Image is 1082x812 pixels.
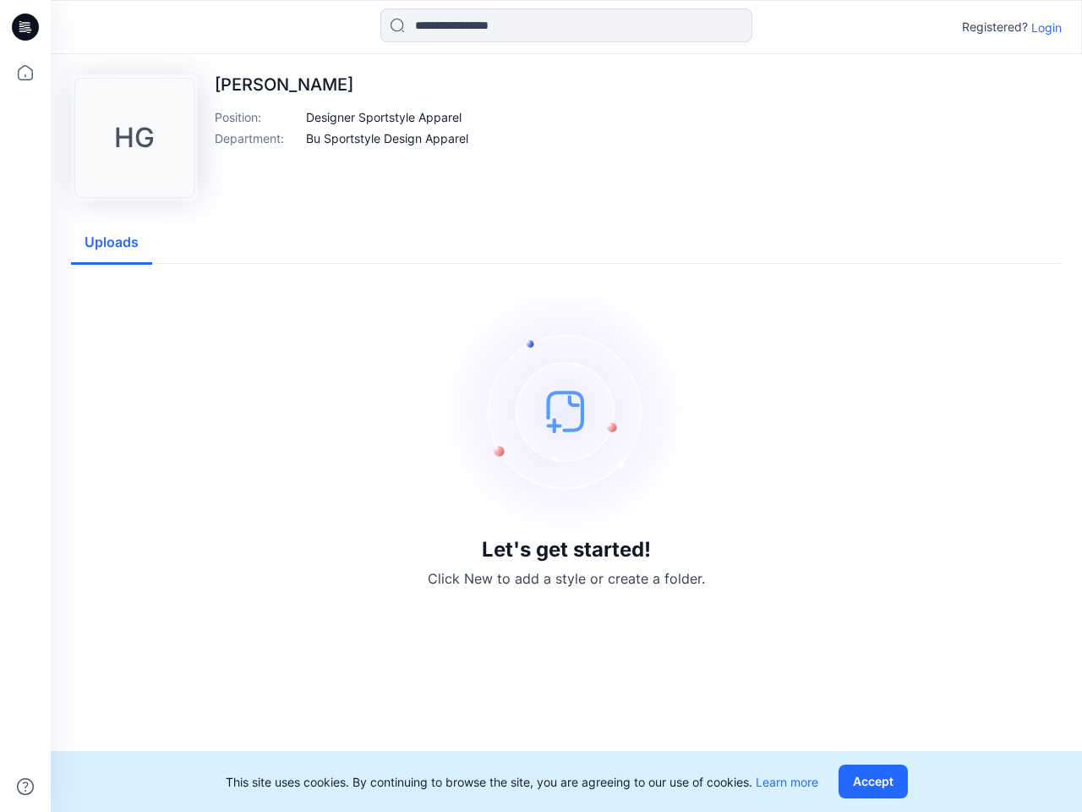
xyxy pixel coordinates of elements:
div: HG [74,78,194,198]
a: Learn more [756,775,818,789]
button: Uploads [71,222,152,265]
p: Click New to add a style or create a folder. [428,568,705,589]
button: Accept [839,765,908,798]
p: Department : [215,129,299,147]
p: Login [1031,19,1062,36]
p: This site uses cookies. By continuing to browse the site, you are agreeing to our use of cookies. [226,773,818,791]
p: Bu Sportstyle Design Apparel [306,129,468,147]
p: Position : [215,108,299,126]
p: Designer Sportstyle Apparel [306,108,462,126]
p: Registered? [962,17,1028,37]
h3: Let's get started! [482,538,651,562]
p: [PERSON_NAME] [215,74,468,95]
img: empty-state-image.svg [440,284,693,538]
